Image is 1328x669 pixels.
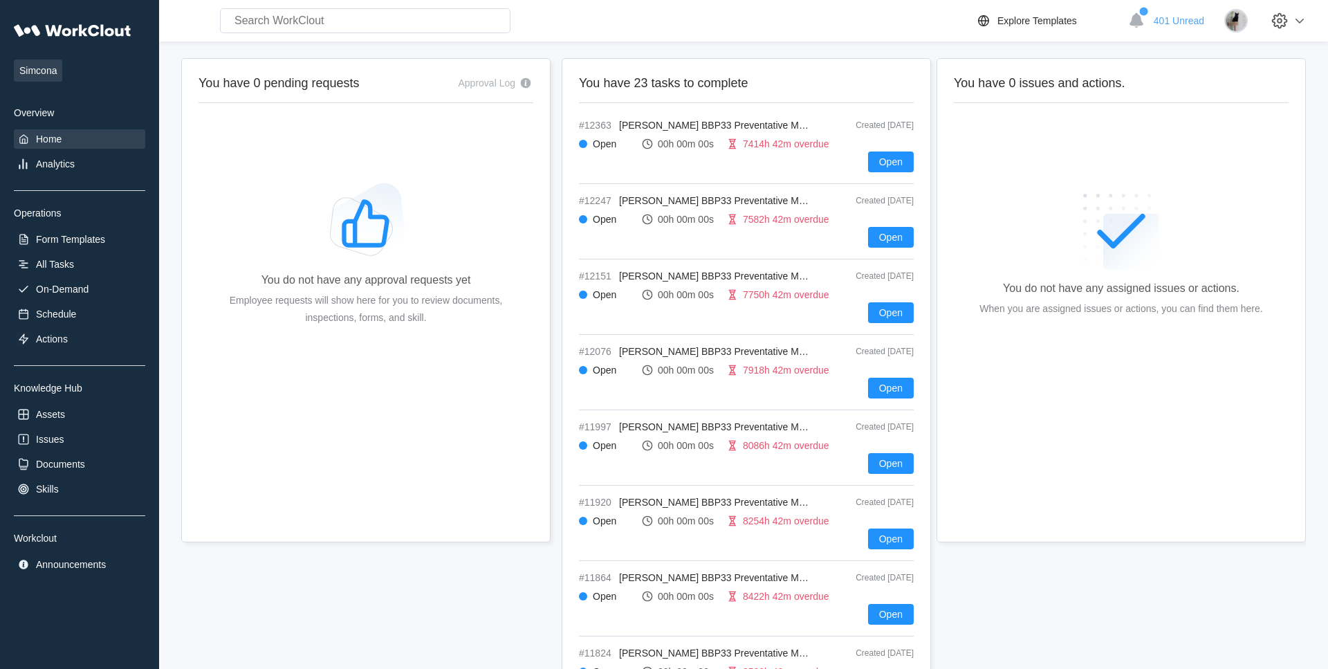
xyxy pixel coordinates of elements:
[220,8,510,33] input: Search WorkClout
[14,479,145,499] a: Skills
[36,234,105,245] div: Form Templates
[593,515,634,526] div: Open
[879,383,903,393] span: Open
[743,591,829,602] div: 8422h 42m overdue
[743,138,829,149] div: 7414h 42m overdue
[1003,282,1239,295] div: You do not have any assigned issues or actions.
[824,347,914,356] div: Created [DATE]
[868,152,914,172] button: Open
[658,515,714,526] div: 00h 00m 00s
[979,300,1262,318] div: When you are assigned issues or actions, you can find them here.
[36,559,106,570] div: Announcements
[593,289,634,300] div: Open
[36,409,65,420] div: Assets
[658,214,714,225] div: 00h 00m 00s
[619,195,869,206] span: [PERSON_NAME] BBP33 Preventative Maintenance Task
[824,648,914,658] div: Created [DATE]
[879,459,903,468] span: Open
[14,279,145,299] a: On-Demand
[14,383,145,394] div: Knowledge Hub
[619,497,869,508] span: [PERSON_NAME] BBP33 Preventative Maintenance Task
[261,274,471,286] div: You do not have any approval requests yet
[199,75,360,91] h2: You have 0 pending requests
[593,214,634,225] div: Open
[579,421,614,432] span: #11997
[868,604,914,625] button: Open
[14,555,145,574] a: Announcements
[579,648,614,659] span: #11824
[14,129,145,149] a: Home
[868,227,914,248] button: Open
[36,333,68,345] div: Actions
[658,365,714,376] div: 00h 00m 00s
[579,346,614,357] span: #12076
[458,77,515,89] div: Approval Log
[593,440,634,451] div: Open
[579,271,614,282] span: #12151
[824,120,914,130] div: Created [DATE]
[658,289,714,300] div: 00h 00m 00s
[14,208,145,219] div: Operations
[579,195,614,206] span: #12247
[868,529,914,549] button: Open
[1224,9,1248,33] img: stormageddon_tree.jpg
[14,154,145,174] a: Analytics
[879,308,903,318] span: Open
[824,422,914,432] div: Created [DATE]
[221,292,511,327] div: Employee requests will show here for you to review documents, inspections, forms, and skill.
[619,572,869,583] span: [PERSON_NAME] BBP33 Preventative Maintenance Task
[36,459,85,470] div: Documents
[743,440,829,451] div: 8086h 42m overdue
[14,255,145,274] a: All Tasks
[658,440,714,451] div: 00h 00m 00s
[868,302,914,323] button: Open
[36,284,89,295] div: On-Demand
[593,365,634,376] div: Open
[14,329,145,349] a: Actions
[14,107,145,118] div: Overview
[593,591,634,602] div: Open
[36,259,74,270] div: All Tasks
[619,120,869,131] span: [PERSON_NAME] BBP33 Preventative Maintenance Task
[658,591,714,602] div: 00h 00m 00s
[879,157,903,167] span: Open
[619,648,869,659] span: [PERSON_NAME] BBP33 Preventative Maintenance Task
[36,309,76,320] div: Schedule
[743,214,829,225] div: 7582h 42m overdue
[997,15,1077,26] div: Explore Templates
[14,405,145,424] a: Assets
[619,421,869,432] span: [PERSON_NAME] BBP33 Preventative Maintenance Task
[743,289,829,300] div: 7750h 42m overdue
[824,497,914,507] div: Created [DATE]
[14,430,145,449] a: Issues
[579,497,614,508] span: #11920
[1154,15,1204,26] span: 401 Unread
[879,610,903,619] span: Open
[14,304,145,324] a: Schedule
[743,515,829,526] div: 8254h 42m overdue
[824,573,914,583] div: Created [DATE]
[14,455,145,474] a: Documents
[593,138,634,149] div: Open
[879,534,903,544] span: Open
[658,138,714,149] div: 00h 00m 00s
[14,230,145,249] a: Form Templates
[579,120,614,131] span: #12363
[743,365,829,376] div: 7918h 42m overdue
[36,158,75,169] div: Analytics
[879,232,903,242] span: Open
[868,378,914,398] button: Open
[824,271,914,281] div: Created [DATE]
[868,453,914,474] button: Open
[975,12,1121,29] a: Explore Templates
[619,346,869,357] span: [PERSON_NAME] BBP33 Preventative Maintenance Task
[579,572,614,583] span: #11864
[579,75,914,91] h2: You have 23 tasks to complete
[954,75,1289,91] h2: You have 0 issues and actions.
[619,271,869,282] span: [PERSON_NAME] BBP33 Preventative Maintenance Task
[36,484,59,495] div: Skills
[36,134,62,145] div: Home
[824,196,914,205] div: Created [DATE]
[14,533,145,544] div: Workclout
[14,59,62,82] span: Simcona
